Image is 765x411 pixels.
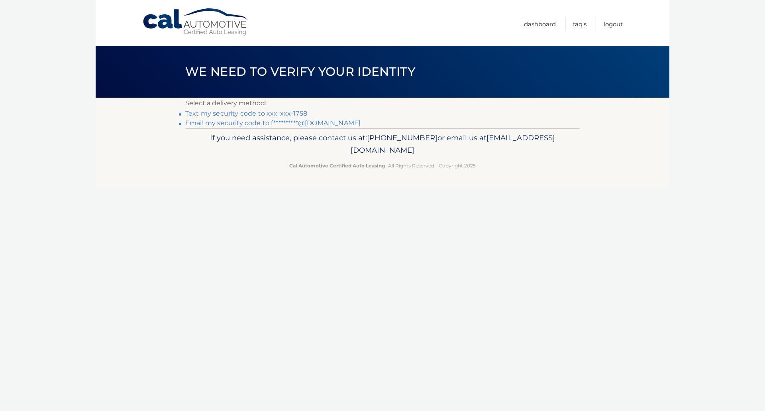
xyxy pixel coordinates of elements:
strong: Cal Automotive Certified Auto Leasing [289,163,385,169]
a: Text my security code to xxx-xxx-1758 [185,110,307,117]
a: Email my security code to f**********@[DOMAIN_NAME] [185,119,361,127]
a: Dashboard [524,18,556,31]
a: Cal Automotive [142,8,250,36]
a: FAQ's [573,18,586,31]
a: Logout [604,18,623,31]
p: - All Rights Reserved - Copyright 2025 [190,161,575,170]
span: [PHONE_NUMBER] [367,133,437,142]
p: If you need assistance, please contact us at: or email us at [190,132,575,157]
p: Select a delivery method: [185,98,580,109]
span: We need to verify your identity [185,64,415,79]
